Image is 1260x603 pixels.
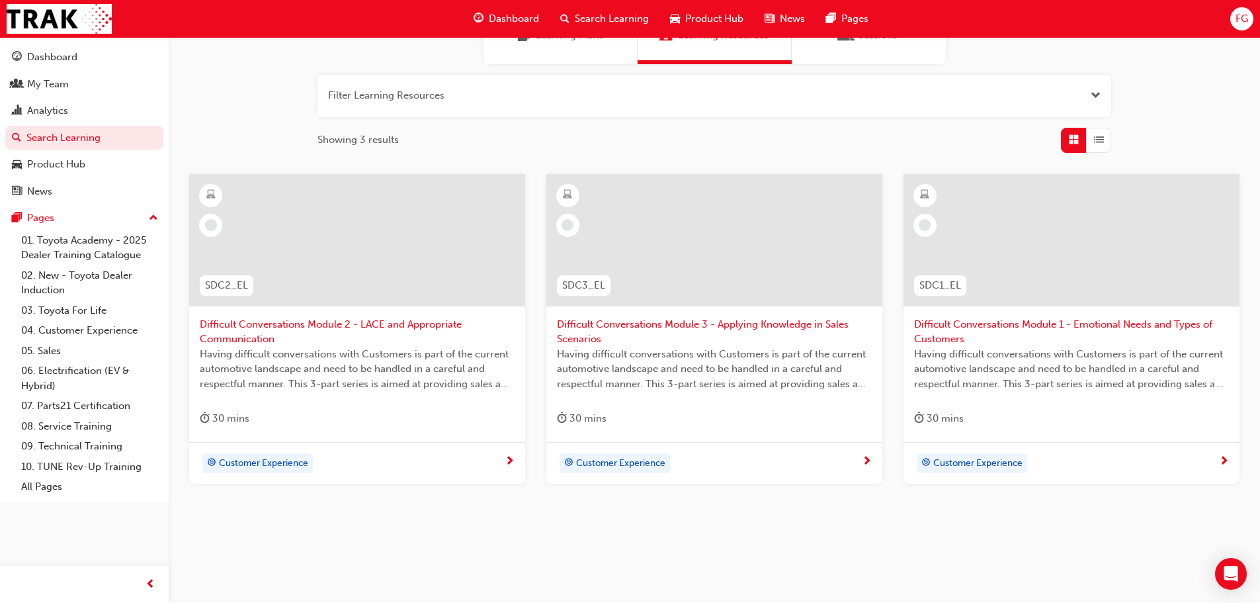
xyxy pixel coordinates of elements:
div: 30 mins [200,410,249,427]
span: news-icon [765,11,775,27]
a: SDC1_ELDifficult Conversations Module 1 - Emotional Needs and Types of CustomersHaving difficult ... [903,174,1239,484]
a: 01. Toyota Academy - 2025 Dealer Training Catalogue [16,230,163,265]
span: Customer Experience [933,456,1023,471]
span: Learning Resources [659,28,673,43]
span: SDC1_EL [919,278,961,293]
span: learningRecordVerb_NONE-icon [919,219,931,231]
span: Product Hub [685,11,743,26]
span: duration-icon [557,410,567,427]
span: guage-icon [474,11,483,27]
span: learningResourceType_ELEARNING-icon [563,187,572,204]
div: Dashboard [27,50,77,65]
span: target-icon [207,455,216,472]
div: 30 mins [557,410,607,427]
div: News [27,184,52,199]
span: Having difficult conversations with Customers is part of the current automotive landscape and nee... [200,347,515,392]
a: All Pages [16,477,163,497]
span: pages-icon [12,212,22,224]
a: 04. Customer Experience [16,320,163,341]
button: DashboardMy TeamAnalyticsSearch LearningProduct HubNews [5,42,163,206]
span: Showing 3 results [317,132,399,148]
span: Search Learning [575,11,649,26]
a: 03. Toyota For Life [16,301,163,321]
span: target-icon [564,455,573,472]
span: learningResourceType_ELEARNING-icon [920,187,929,204]
a: SDC2_ELDifficult Conversations Module 2 - LACE and Appropriate CommunicationHaving difficult conv... [189,174,525,484]
a: Analytics [5,99,163,123]
span: prev-icon [146,577,155,593]
a: 09. Technical Training [16,436,163,457]
span: pages-icon [826,11,836,27]
a: Search Learning [5,126,163,150]
div: My Team [27,77,69,92]
a: car-iconProduct Hub [659,5,754,32]
a: 10. TUNE Rev-Up Training [16,457,163,477]
span: next-icon [505,456,515,468]
button: Pages [5,206,163,230]
span: Dashboard [489,11,539,26]
span: Customer Experience [219,456,308,471]
div: Product Hub [27,157,85,172]
span: duration-icon [200,410,210,427]
span: next-icon [862,456,872,468]
div: 30 mins [914,410,964,427]
span: Sessions [840,28,853,43]
span: next-icon [1219,456,1229,468]
img: Trak [7,4,112,34]
span: search-icon [12,132,21,144]
span: Difficult Conversations Module 2 - LACE and Appropriate Communication [200,317,515,347]
a: 06. Electrification (EV & Hybrid) [16,361,163,396]
a: 05. Sales [16,341,163,361]
span: car-icon [670,11,680,27]
span: learningRecordVerb_NONE-icon [205,219,217,231]
span: Having difficult conversations with Customers is part of the current automotive landscape and nee... [914,347,1229,392]
span: car-icon [12,159,22,171]
span: FG [1236,11,1248,26]
span: search-icon [560,11,569,27]
a: 08. Service Training [16,416,163,437]
a: 07. Parts21 Certification [16,396,163,416]
button: FG [1230,7,1253,30]
span: up-icon [149,210,158,227]
span: news-icon [12,186,22,198]
div: Open Intercom Messenger [1215,558,1247,590]
span: target-icon [921,455,931,472]
a: guage-iconDashboard [463,5,550,32]
span: Difficult Conversations Module 3 - Applying Knowledge in Sales Scenarios [557,317,872,347]
span: learningResourceType_ELEARNING-icon [206,187,216,204]
a: pages-iconPages [816,5,879,32]
span: Difficult Conversations Module 1 - Emotional Needs and Types of Customers [914,317,1229,347]
a: Dashboard [5,45,163,70]
span: News [780,11,805,26]
div: Analytics [27,103,68,118]
span: Having difficult conversations with Customers is part of the current automotive landscape and nee... [557,347,872,392]
span: duration-icon [914,410,924,427]
span: Customer Experience [576,456,665,471]
a: News [5,179,163,204]
a: 02. New - Toyota Dealer Induction [16,265,163,301]
span: chart-icon [12,105,22,117]
span: SDC2_EL [205,278,248,293]
span: Pages [841,11,868,26]
div: Pages [27,210,54,226]
a: search-iconSearch Learning [550,5,659,32]
a: Product Hub [5,152,163,177]
a: My Team [5,72,163,97]
span: guage-icon [12,52,22,64]
span: Learning Plans [517,28,530,43]
span: SDC3_EL [562,278,605,293]
span: learningRecordVerb_NONE-icon [562,219,573,231]
span: List [1094,132,1104,148]
button: Open the filter [1091,88,1101,103]
a: SDC3_ELDifficult Conversations Module 3 - Applying Knowledge in Sales ScenariosHaving difficult c... [546,174,882,484]
span: Grid [1069,132,1079,148]
span: people-icon [12,79,22,91]
a: news-iconNews [754,5,816,32]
